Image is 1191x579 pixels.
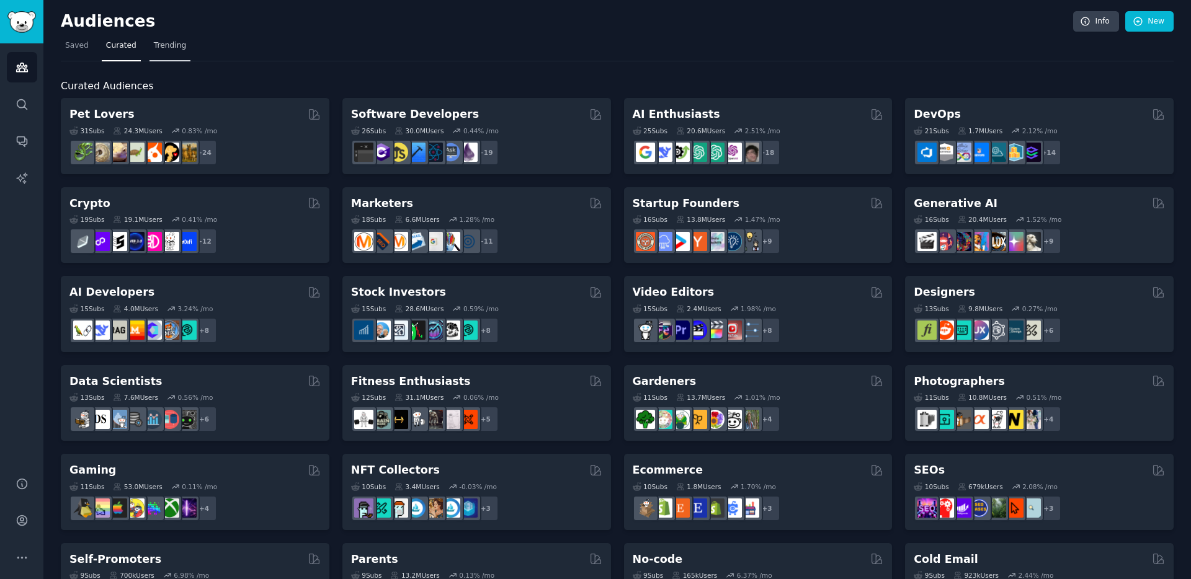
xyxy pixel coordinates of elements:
div: + 5 [473,406,499,432]
img: UX_Design [1022,320,1041,340]
img: userexperience [987,320,1006,340]
h2: Generative AI [914,196,997,211]
h2: Video Editors [633,285,715,300]
div: 1.8M Users [676,482,721,491]
div: 679k Users [958,482,1003,491]
img: dropship [636,498,655,518]
div: + 9 [1035,228,1061,254]
img: data [177,410,197,429]
img: ecommercemarketing [723,498,742,518]
div: 31.1M Users [395,393,444,402]
img: dogbreed [177,143,197,162]
h2: Audiences [61,12,1073,32]
h2: Parents [351,552,398,567]
h2: Photographers [914,374,1005,389]
img: PlatformEngineers [1022,143,1041,162]
img: Local_SEO [987,498,1006,518]
div: 1.52 % /mo [1026,215,1061,224]
div: 11 Sub s [914,393,948,402]
img: SaaS [653,232,672,251]
span: Saved [65,40,89,51]
h2: Designers [914,285,975,300]
div: 10 Sub s [351,482,386,491]
img: UI_Design [952,320,971,340]
div: 0.41 % /mo [182,215,217,224]
div: 3.4M Users [395,482,440,491]
img: Docker_DevOps [952,143,971,162]
span: Curated Audiences [61,79,153,94]
img: EtsySellers [688,498,707,518]
div: 21 Sub s [914,126,948,135]
img: sdforall [970,232,989,251]
img: TechSEO [935,498,954,518]
img: Youtubevideo [723,320,742,340]
div: 16 Sub s [914,215,948,224]
img: OpenseaMarket [441,498,460,518]
div: 20.6M Users [676,126,725,135]
img: llmops [160,320,179,340]
img: succulents [653,410,672,429]
a: Saved [61,36,93,61]
img: csharp [372,143,391,162]
img: DigitalItems [458,498,478,518]
img: streetphotography [935,410,954,429]
img: AItoolsCatalog [671,143,690,162]
h2: NFT Collectors [351,462,440,478]
img: MistralAI [125,320,145,340]
img: CryptoArt [424,498,443,518]
div: + 3 [754,495,780,521]
div: 53.0M Users [113,482,162,491]
div: 0.11 % /mo [182,482,217,491]
h2: Data Scientists [69,374,162,389]
div: + 8 [754,317,780,343]
a: Curated [102,36,141,61]
div: + 4 [191,495,217,521]
div: 0.51 % /mo [1026,393,1061,402]
img: reactnative [424,143,443,162]
img: dividends [354,320,373,340]
div: 25 Sub s [633,126,667,135]
img: CozyGamers [91,498,110,518]
img: defiblockchain [143,232,162,251]
img: WeddingPhotography [1022,410,1041,429]
div: 0.44 % /mo [463,126,499,135]
img: macgaming [108,498,127,518]
div: 15 Sub s [69,304,104,313]
img: NFTMarketplace [372,498,391,518]
img: software [354,143,373,162]
img: ballpython [91,143,110,162]
div: 10 Sub s [633,482,667,491]
div: 16 Sub s [633,215,667,224]
img: FluxAI [987,232,1006,251]
div: + 6 [191,406,217,432]
a: Trending [149,36,190,61]
img: finalcutpro [705,320,725,340]
span: Trending [154,40,186,51]
img: gopro [636,320,655,340]
div: 1.28 % /mo [459,215,494,224]
div: 11 Sub s [69,482,104,491]
div: + 3 [473,495,499,521]
h2: Software Developers [351,107,479,122]
img: DevOpsLinks [970,143,989,162]
img: technicalanalysis [458,320,478,340]
img: PetAdvice [160,143,179,162]
a: Info [1073,11,1119,32]
img: UXDesign [970,320,989,340]
div: 13.8M Users [676,215,725,224]
h2: AI Developers [69,285,154,300]
img: typography [917,320,937,340]
h2: AI Enthusiasts [633,107,720,122]
h2: Self-Promoters [69,552,161,567]
img: analog [917,410,937,429]
div: 18 Sub s [351,215,386,224]
img: OpenSeaNFT [406,498,426,518]
div: 3.24 % /mo [178,304,213,313]
div: 13 Sub s [914,304,948,313]
div: 26 Sub s [351,126,386,135]
img: GummySearch logo [7,11,36,33]
img: statistics [108,410,127,429]
div: 12 Sub s [351,393,386,402]
img: leopardgeckos [108,143,127,162]
h2: DevOps [914,107,961,122]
